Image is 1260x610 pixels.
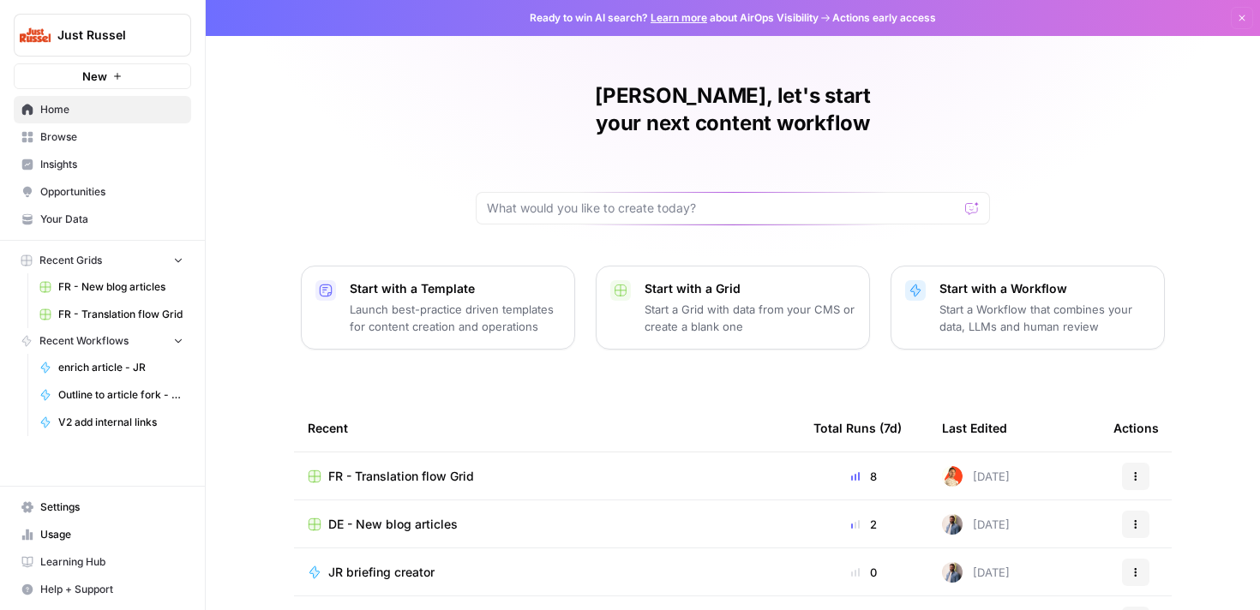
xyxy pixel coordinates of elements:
a: Usage [14,521,191,548]
div: 0 [813,564,915,581]
a: Your Data [14,206,191,233]
div: Actions [1113,404,1159,452]
span: enrich article - JR [58,360,183,375]
a: Opportunities [14,178,191,206]
span: FR - Translation flow Grid [58,307,183,322]
a: JR briefing creator [308,564,786,581]
p: Start with a Grid [645,280,855,297]
img: 542af2wjek5zirkck3dd1n2hljhm [942,514,963,535]
span: DE - New blog articles [328,516,458,533]
a: Settings [14,493,191,521]
span: Insights [40,157,183,172]
button: Help + Support [14,576,191,603]
button: Start with a WorkflowStart a Workflow that combines your data, LLMs and human review [891,266,1165,350]
span: Outline to article fork - JR [58,387,183,403]
a: FR - Translation flow Grid [32,301,191,328]
div: 8 [813,468,915,485]
button: Recent Workflows [14,328,191,354]
a: enrich article - JR [32,354,191,381]
span: Recent Workflows [39,333,129,349]
button: Workspace: Just Russel [14,14,191,57]
span: JR briefing creator [328,564,435,581]
div: [DATE] [942,514,1010,535]
span: Home [40,102,183,117]
span: Your Data [40,212,183,227]
span: New [82,68,107,85]
button: New [14,63,191,89]
div: [DATE] [942,466,1010,487]
p: Start with a Workflow [939,280,1150,297]
div: [DATE] [942,562,1010,583]
a: Learn more [651,11,707,24]
a: DE - New blog articles [308,516,786,533]
button: Recent Grids [14,248,191,273]
span: Learning Hub [40,554,183,570]
a: Outline to article fork - JR [32,381,191,409]
a: Learning Hub [14,548,191,576]
a: V2 add internal links [32,409,191,436]
img: 542af2wjek5zirkck3dd1n2hljhm [942,562,963,583]
span: Browse [40,129,183,145]
span: Actions early access [832,10,936,26]
a: FR - New blog articles [32,273,191,301]
span: Ready to win AI search? about AirOps Visibility [530,10,819,26]
span: Settings [40,499,183,515]
div: 2 [813,516,915,533]
div: Total Runs (7d) [813,404,902,452]
img: Just Russel Logo [20,20,51,51]
span: Opportunities [40,184,183,200]
span: FR - New blog articles [58,279,183,295]
button: Start with a GridStart a Grid with data from your CMS or create a blank one [596,266,870,350]
p: Launch best-practice driven templates for content creation and operations [350,301,561,335]
p: Start with a Template [350,280,561,297]
span: Just Russel [57,27,161,44]
input: What would you like to create today? [487,200,958,217]
span: FR - Translation flow Grid [328,468,474,485]
span: Usage [40,527,183,542]
h1: [PERSON_NAME], let's start your next content workflow [476,82,990,137]
a: Browse [14,123,191,151]
p: Start a Workflow that combines your data, LLMs and human review [939,301,1150,335]
button: Start with a TemplateLaunch best-practice driven templates for content creation and operations [301,266,575,350]
a: FR - Translation flow Grid [308,468,786,485]
span: Recent Grids [39,253,102,268]
a: Home [14,96,191,123]
span: V2 add internal links [58,415,183,430]
img: zujtm92ch0idfyyp6pzjcadsyubn [942,466,963,487]
div: Last Edited [942,404,1007,452]
p: Start a Grid with data from your CMS or create a blank one [645,301,855,335]
span: Help + Support [40,582,183,597]
div: Recent [308,404,786,452]
a: Insights [14,151,191,178]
